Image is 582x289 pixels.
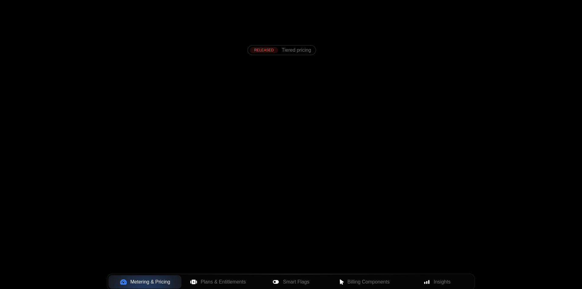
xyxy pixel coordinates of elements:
span: Plans & Entitlements [201,278,246,286]
button: Billing Components [328,275,401,289]
button: Insights [401,275,474,289]
span: Metering & Pricing [130,278,170,286]
span: Tiered pricing [282,47,311,53]
span: Smart Flags [283,278,309,286]
button: Plans & Entitlements [181,275,254,289]
div: RELEASED [250,47,278,53]
a: [object Object],[object Object] [250,47,311,53]
button: Smart Flags [254,275,328,289]
button: Metering & Pricing [108,275,181,289]
span: Insights [434,278,451,286]
span: Billing Components [347,278,390,286]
